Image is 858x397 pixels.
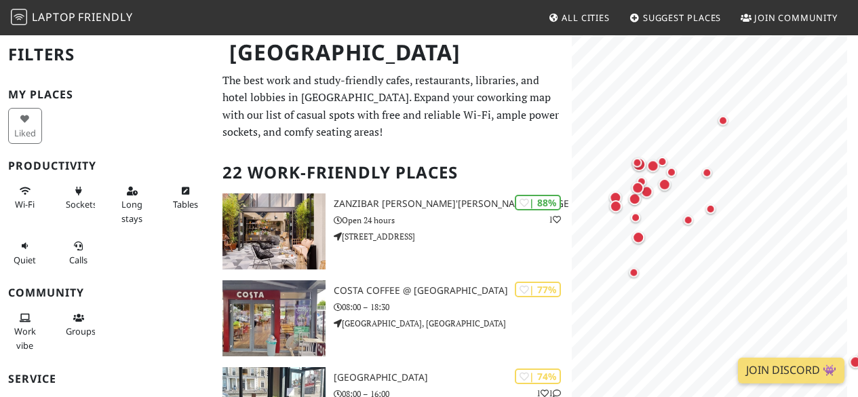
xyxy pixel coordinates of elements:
span: Stable Wi-Fi [15,198,35,210]
button: Calls [62,235,96,271]
button: Quiet [8,235,42,271]
a: LaptopFriendly LaptopFriendly [11,6,133,30]
span: Join Community [754,12,838,24]
img: Zanzibar Locke, Ha'penny Bridge [222,193,326,269]
button: Wi-Fi [8,180,42,216]
h3: Community [8,286,206,299]
div: Map marker [630,228,648,246]
div: Map marker [627,209,644,225]
div: Map marker [644,157,662,174]
div: | 77% [515,282,561,297]
a: Join Discord 👾 [738,358,844,383]
p: The best work and study-friendly cafes, restaurants, libraries, and hotel lobbies in [GEOGRAPHIC_... [222,72,564,141]
a: Costa Coffee @ Park Pointe | 77% Costa Coffee @ [GEOGRAPHIC_DATA] 08:00 – 18:30 [GEOGRAPHIC_DATA]... [214,280,572,356]
p: [GEOGRAPHIC_DATA], [GEOGRAPHIC_DATA] [334,317,572,330]
p: [STREET_ADDRESS] [334,230,572,243]
h3: Zanzibar [PERSON_NAME]'[PERSON_NAME] Bridge [334,198,572,210]
span: Long stays [121,198,142,224]
div: | 88% [515,195,561,210]
div: Map marker [656,176,674,193]
h3: Productivity [8,159,206,172]
h1: [GEOGRAPHIC_DATA] [218,34,569,71]
h3: Costa Coffee @ [GEOGRAPHIC_DATA] [334,285,572,297]
div: Map marker [630,155,649,174]
div: Map marker [607,197,625,215]
span: Quiet [14,254,36,266]
span: Laptop [32,10,76,24]
h3: [GEOGRAPHIC_DATA] [334,372,572,383]
span: Group tables [66,325,96,337]
a: All Cities [543,5,615,30]
span: Video/audio calls [69,254,87,266]
button: Work vibe [8,307,42,356]
div: Map marker [607,189,625,206]
h2: 22 Work-Friendly Places [222,152,564,193]
p: 08:00 – 18:30 [334,301,572,314]
span: People working [14,325,36,351]
img: LaptopFriendly [11,9,27,25]
div: Map marker [655,153,671,170]
span: Friendly [78,10,132,24]
button: Groups [62,307,96,343]
div: Map marker [629,178,647,196]
a: Suggest Places [624,5,727,30]
a: Join Community [735,5,843,30]
div: Map marker [703,201,719,217]
div: Map marker [663,164,680,180]
h3: Service [8,373,206,385]
h3: My Places [8,88,206,101]
a: Zanzibar Locke, Ha'penny Bridge | 88% 1 Zanzibar [PERSON_NAME]'[PERSON_NAME] Bridge Open 24 hours... [214,193,572,269]
div: Map marker [626,190,644,208]
span: Power sockets [66,198,97,210]
div: Map marker [638,183,656,200]
div: Map marker [680,212,697,228]
div: Map marker [629,154,646,170]
span: Work-friendly tables [173,198,198,210]
div: Map marker [699,164,716,181]
img: Costa Coffee @ Park Pointe [222,280,326,356]
div: Map marker [626,264,642,280]
div: Map marker [715,112,731,128]
button: Long stays [115,180,149,229]
div: Map marker [633,173,650,189]
button: Tables [169,180,203,216]
p: Open 24 hours [334,214,572,227]
button: Sockets [62,180,96,216]
span: All Cities [562,12,610,24]
h2: Filters [8,34,206,75]
div: | 74% [515,368,561,384]
p: 1 [549,213,561,226]
span: Suggest Places [643,12,722,24]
